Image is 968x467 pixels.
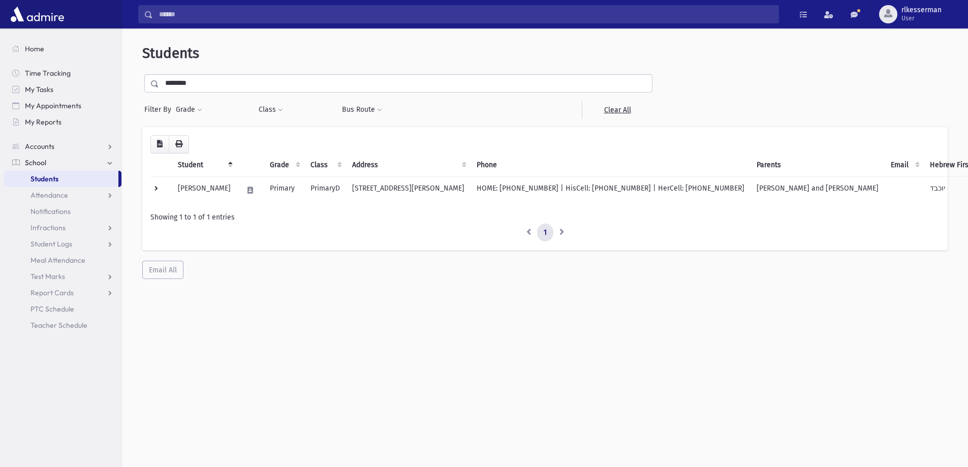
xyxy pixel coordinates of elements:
span: Student Logs [30,239,72,248]
th: Phone [471,153,751,177]
span: rlkesserman [901,6,942,14]
a: School [4,154,121,171]
a: Test Marks [4,268,121,285]
td: [PERSON_NAME] [172,176,237,204]
a: 1 [537,224,553,242]
span: User [901,14,942,22]
th: Class: activate to sort column ascending [304,153,346,177]
th: Grade: activate to sort column ascending [264,153,304,177]
a: Accounts [4,138,121,154]
span: Home [25,44,44,53]
span: My Reports [25,117,61,127]
a: Attendance [4,187,121,203]
button: Grade [175,101,203,119]
a: Notifications [4,203,121,220]
a: Home [4,41,121,57]
a: My Reports [4,114,121,130]
th: Address: activate to sort column ascending [346,153,471,177]
th: Student: activate to sort column descending [172,153,237,177]
span: Accounts [25,142,54,151]
img: AdmirePro [8,4,67,24]
a: Meal Attendance [4,252,121,268]
a: Students [4,171,118,187]
button: Email All [142,261,183,279]
span: Infractions [30,223,66,232]
a: PTC Schedule [4,301,121,317]
td: PrimaryD [304,176,346,204]
th: Email: activate to sort column ascending [885,153,924,177]
button: Class [258,101,284,119]
div: Showing 1 to 1 of 1 entries [150,212,940,223]
a: Infractions [4,220,121,236]
input: Search [153,5,778,23]
td: [STREET_ADDRESS][PERSON_NAME] [346,176,471,204]
span: Teacher Schedule [30,321,87,330]
td: [PERSON_NAME] and [PERSON_NAME] [751,176,885,204]
span: Students [142,45,199,61]
a: Time Tracking [4,65,121,81]
span: Attendance [30,191,68,200]
span: My Tasks [25,85,53,94]
span: School [25,158,46,167]
a: Teacher Schedule [4,317,121,333]
button: Bus Route [341,101,383,119]
span: Test Marks [30,272,65,281]
a: Report Cards [4,285,121,301]
span: Meal Attendance [30,256,85,265]
a: My Appointments [4,98,121,114]
a: My Tasks [4,81,121,98]
button: CSV [150,135,169,153]
span: My Appointments [25,101,81,110]
td: Primary [264,176,304,204]
th: Parents [751,153,885,177]
span: Filter By [144,104,175,115]
a: Student Logs [4,236,121,252]
span: Notifications [30,207,71,216]
button: Print [169,135,189,153]
a: Clear All [582,101,652,119]
span: Report Cards [30,288,74,297]
td: HOME: [PHONE_NUMBER] | HisCell: [PHONE_NUMBER] | HerCell: [PHONE_NUMBER] [471,176,751,204]
span: Students [30,174,58,183]
span: Time Tracking [25,69,71,78]
span: PTC Schedule [30,304,74,314]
